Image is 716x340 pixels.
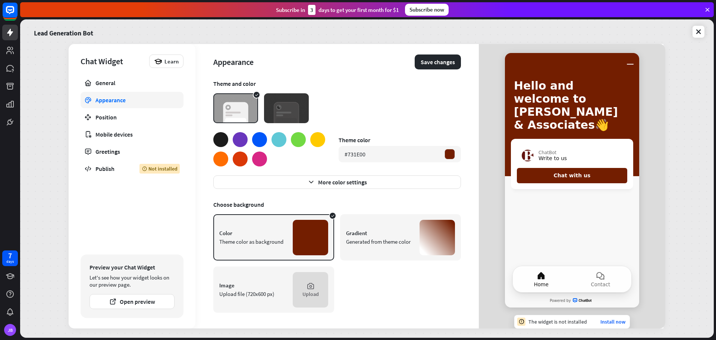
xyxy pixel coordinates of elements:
[573,298,594,303] span: ChatBot
[34,24,93,40] a: Lead Generation Bot
[95,79,169,87] div: General
[345,150,365,158] div: #731E00
[415,54,461,69] button: Save changes
[95,148,169,155] div: Greetings
[600,318,625,325] a: Install now
[95,165,128,172] div: Publish
[81,92,183,108] a: Appearance
[95,131,169,138] div: Mobile devices
[538,155,567,162] p: Write to us
[95,96,169,104] div: Appearance
[89,263,175,271] div: Preview your Chat Widget
[6,3,28,25] button: Open LiveChat chat widget
[570,266,631,292] button: Contact
[550,299,571,303] span: Powered by
[521,149,534,162] img: Current agent's avatar
[81,143,183,160] a: Greetings
[302,291,319,297] div: Upload
[81,75,183,91] a: General
[89,274,175,288] div: Let's see how your widget looks on our preview page.
[591,282,610,287] span: Contact
[2,250,18,266] a: 7 days
[213,57,415,67] div: Appearance
[89,294,175,309] button: Open preview
[346,238,414,245] div: Generated from theme color
[339,136,461,144] div: Theme color
[624,56,636,68] button: Minimize window
[528,318,587,325] div: The widget is not installed
[95,113,169,121] div: Position
[81,56,145,66] div: Chat Widget
[505,295,639,306] a: Powered byChatBot
[513,266,570,292] button: Home
[534,282,549,287] span: Home
[81,109,183,125] a: Position
[219,230,287,237] div: Color
[4,324,16,336] div: JB
[517,168,627,183] button: Chat with us
[219,290,287,297] div: Upload file (720x600 px)
[219,282,287,289] div: Image
[595,118,609,131] span: 👋
[81,126,183,143] a: Mobile devices
[213,80,461,87] div: Theme and color
[538,150,567,155] p: ChatBot
[276,5,399,15] div: Subscribe in days to get your first month for $1
[213,175,461,189] button: More color settings
[308,5,315,15] div: 3
[6,259,14,264] div: days
[81,160,183,177] a: Publish Not installed
[514,79,618,131] span: Hello and welcome to [PERSON_NAME] & Associates
[346,230,414,237] div: Gradient
[164,58,179,65] span: Learn
[139,164,180,174] div: Not installed
[405,4,449,16] div: Subscribe now
[8,252,12,259] div: 7
[219,238,287,245] div: Theme color as background
[213,201,461,208] div: Choose background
